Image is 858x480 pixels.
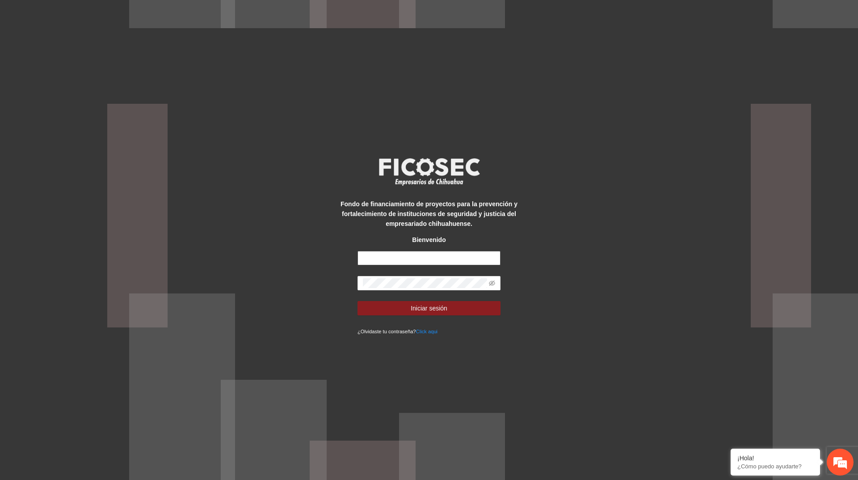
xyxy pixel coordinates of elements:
[341,200,517,227] strong: Fondo de financiamiento de proyectos para la prevención y fortalecimiento de instituciones de seg...
[357,329,437,334] small: ¿Olvidaste tu contraseña?
[737,463,813,470] p: ¿Cómo puedo ayudarte?
[412,236,446,243] strong: Bienvenido
[416,329,438,334] a: Click aqui
[489,280,495,286] span: eye-invisible
[357,301,500,315] button: Iniciar sesión
[737,455,813,462] div: ¡Hola!
[373,155,485,188] img: logo
[411,303,447,313] span: Iniciar sesión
